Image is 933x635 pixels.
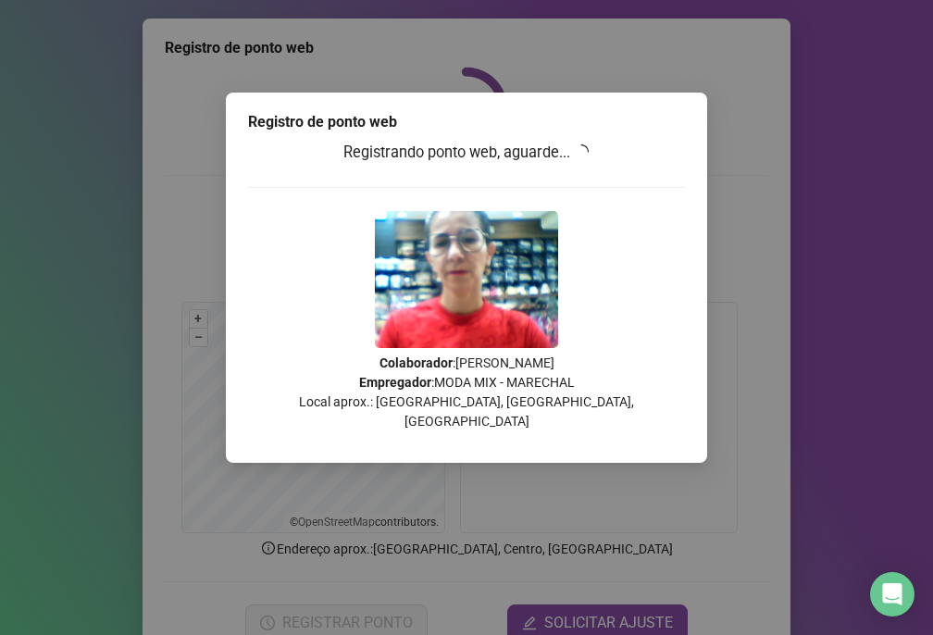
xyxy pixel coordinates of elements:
strong: Colaborador [379,355,453,370]
div: Open Intercom Messenger [870,572,914,616]
img: 2Q== [375,211,558,348]
span: loading [574,143,591,160]
p: : [PERSON_NAME] : MODA MIX - MARECHAL Local aprox.: [GEOGRAPHIC_DATA], [GEOGRAPHIC_DATA], [GEOGRA... [248,354,685,431]
h3: Registrando ponto web, aguarde... [248,141,685,165]
div: Registro de ponto web [248,111,685,133]
strong: Empregador [359,375,431,390]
